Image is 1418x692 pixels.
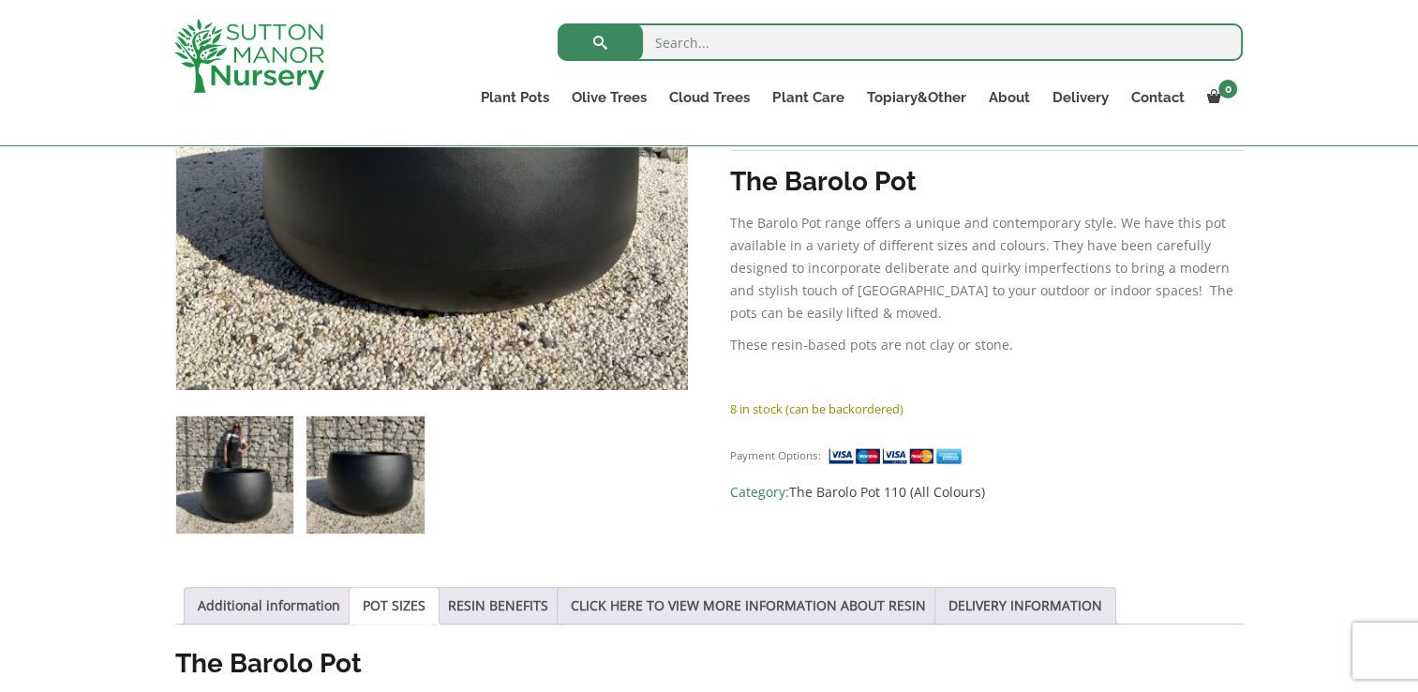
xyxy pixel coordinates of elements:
[730,166,917,197] strong: The Barolo Pot
[730,398,1243,420] p: 8 in stock (can be backordered)
[761,84,855,111] a: Plant Care
[855,84,977,111] a: Topiary&Other
[560,84,658,111] a: Olive Trees
[730,448,821,462] small: Payment Options:
[174,19,324,93] img: logo
[658,84,761,111] a: Cloud Trees
[198,588,340,624] a: Additional information
[1218,80,1237,98] span: 0
[363,588,425,624] a: POT SIZES
[306,416,424,534] img: The Barolo Pot 110 Colour Black - Image 2
[1040,84,1119,111] a: Delivery
[730,481,1243,504] span: Category:
[948,588,1102,624] a: DELIVERY INFORMATION
[828,446,968,466] img: payment supported
[730,212,1243,324] p: The Barolo Pot range offers a unique and contemporary style. We have this pot available in a vari...
[571,588,926,624] a: CLICK HERE TO VIEW MORE INFORMATION ABOUT RESIN
[789,483,985,501] a: The Barolo Pot 110 (All Colours)
[1195,84,1243,111] a: 0
[558,23,1243,61] input: Search...
[176,416,293,534] img: The Barolo Pot 110 Colour Black
[470,84,560,111] a: Plant Pots
[730,334,1243,356] p: These resin-based pots are not clay or stone.
[977,84,1040,111] a: About
[448,588,548,624] a: RESIN BENEFITS
[1119,84,1195,111] a: Contact
[175,648,362,679] strong: The Barolo Pot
